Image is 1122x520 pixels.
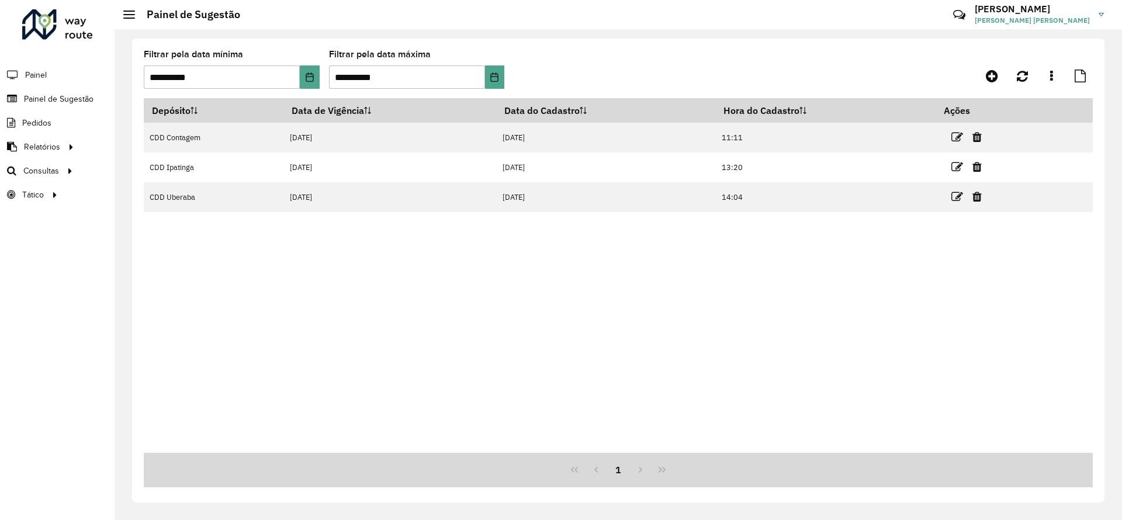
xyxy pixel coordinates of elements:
span: Consultas [23,165,59,177]
td: [DATE] [283,152,496,182]
td: [DATE] [496,123,715,152]
td: [DATE] [496,182,715,212]
td: 14:04 [715,182,936,212]
td: [DATE] [496,152,715,182]
button: Choose Date [300,65,319,89]
a: Contato Rápido [947,2,972,27]
span: Tático [22,189,44,201]
label: Filtrar pela data máxima [329,47,431,61]
th: Depósito [144,98,283,123]
a: Excluir [972,189,982,204]
td: CDD Contagem [144,123,283,152]
a: Excluir [972,159,982,175]
th: Hora do Cadastro [715,98,936,123]
h3: [PERSON_NAME] [975,4,1090,15]
span: [PERSON_NAME] [PERSON_NAME] [975,15,1090,26]
span: Painel de Sugestão [24,93,93,105]
a: Editar [951,189,963,204]
span: Relatórios [24,141,60,153]
th: Data do Cadastro [496,98,715,123]
a: Editar [951,159,963,175]
td: 11:11 [715,123,936,152]
a: Excluir [972,129,982,145]
th: Ações [936,98,1006,123]
button: Choose Date [485,65,504,89]
a: Editar [951,129,963,145]
td: 13:20 [715,152,936,182]
h2: Painel de Sugestão [135,8,240,21]
span: Pedidos [22,117,51,129]
label: Filtrar pela data mínima [144,47,243,61]
th: Data de Vigência [283,98,496,123]
button: 1 [607,459,629,481]
td: CDD Uberaba [144,182,283,212]
td: CDD Ipatinga [144,152,283,182]
span: Painel [25,69,47,81]
td: [DATE] [283,123,496,152]
td: [DATE] [283,182,496,212]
